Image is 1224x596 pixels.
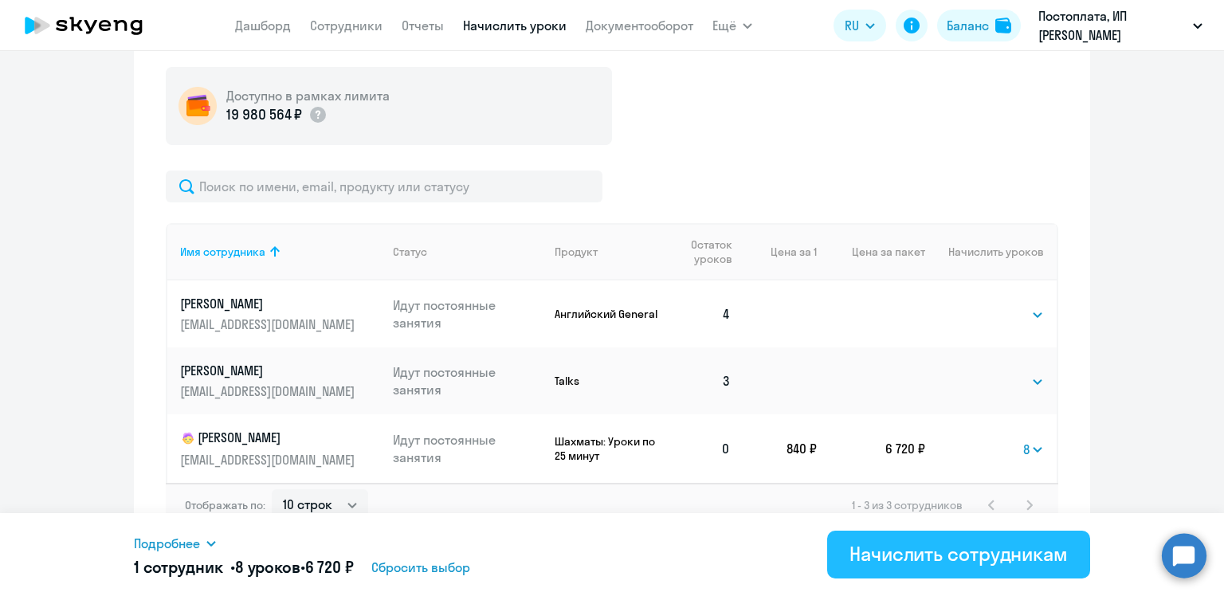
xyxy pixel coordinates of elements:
[166,171,602,202] input: Поиск по имени, email, продукту или статусу
[178,87,217,125] img: wallet-circle.png
[555,374,662,388] p: Talks
[393,296,543,331] p: Идут постоянные занятия
[180,429,380,469] a: child[PERSON_NAME][EMAIL_ADDRESS][DOMAIN_NAME]
[463,18,567,33] a: Начислить уроки
[1038,6,1187,45] p: Постоплата, ИП [PERSON_NAME]
[555,307,662,321] p: Английский General
[134,534,200,553] span: Подробнее
[310,18,382,33] a: Сотрудники
[586,18,693,33] a: Документооборот
[393,363,543,398] p: Идут постоянные занятия
[995,18,1011,33] img: balance
[180,430,196,446] img: child
[712,16,736,35] span: Ещё
[226,104,302,125] p: 19 980 564 ₽
[675,237,743,266] div: Остаток уроков
[180,295,380,333] a: [PERSON_NAME][EMAIL_ADDRESS][DOMAIN_NAME]
[226,87,390,104] h5: Доступно в рамках лимита
[555,245,662,259] div: Продукт
[817,414,925,483] td: 6 720 ₽
[817,223,925,280] th: Цена за пакет
[555,245,598,259] div: Продукт
[834,10,886,41] button: RU
[712,10,752,41] button: Ещё
[402,18,444,33] a: Отчеты
[235,557,300,577] span: 8 уроков
[662,280,743,347] td: 4
[180,362,359,379] p: [PERSON_NAME]
[180,245,265,259] div: Имя сотрудника
[845,16,859,35] span: RU
[675,237,732,266] span: Остаток уроков
[180,451,359,469] p: [EMAIL_ADDRESS][DOMAIN_NAME]
[393,431,543,466] p: Идут постоянные занятия
[852,498,963,512] span: 1 - 3 из 3 сотрудников
[180,429,359,448] p: [PERSON_NAME]
[235,18,291,33] a: Дашборд
[1030,6,1210,45] button: Постоплата, ИП [PERSON_NAME]
[180,295,359,312] p: [PERSON_NAME]
[743,414,817,483] td: 840 ₽
[827,531,1090,578] button: Начислить сотрудникам
[185,498,265,512] span: Отображать по:
[134,556,354,578] h5: 1 сотрудник • •
[937,10,1021,41] button: Балансbalance
[180,316,359,333] p: [EMAIL_ADDRESS][DOMAIN_NAME]
[393,245,427,259] div: Статус
[180,245,380,259] div: Имя сотрудника
[662,347,743,414] td: 3
[925,223,1057,280] th: Начислить уроков
[305,557,354,577] span: 6 720 ₽
[371,558,470,577] span: Сбросить выбор
[555,434,662,463] p: Шахматы: Уроки по 25 минут
[662,414,743,483] td: 0
[180,362,380,400] a: [PERSON_NAME][EMAIL_ADDRESS][DOMAIN_NAME]
[947,16,989,35] div: Баланс
[393,245,543,259] div: Статус
[180,382,359,400] p: [EMAIL_ADDRESS][DOMAIN_NAME]
[743,223,817,280] th: Цена за 1
[849,541,1068,567] div: Начислить сотрудникам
